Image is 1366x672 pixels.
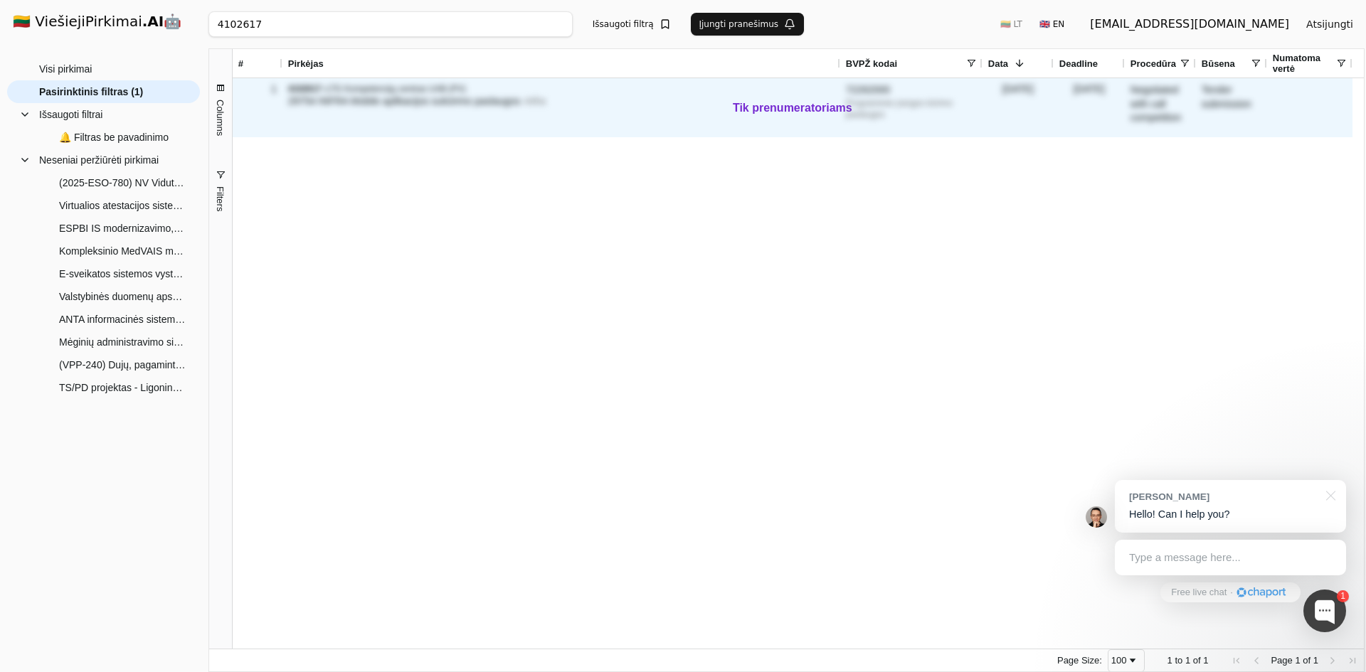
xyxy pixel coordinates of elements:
[288,84,322,94] span: 4102617
[1193,655,1201,666] span: of
[142,13,164,30] strong: .AI
[1202,58,1235,69] span: Būsena
[1327,655,1338,666] div: Next Page
[1131,58,1176,69] span: Procedūra
[59,172,186,193] span: (2025-ESO-780) NV Vidutinio slėgio skirstomojo dujotiekio nuo esamo dujotiekio Rūdninkų k. iki sk...
[39,58,92,80] span: Visi pirkimai
[520,95,546,107] span: – Infra
[1295,11,1365,37] button: Atsijungti
[288,58,324,69] span: Pirkėjas
[1251,655,1262,666] div: Previous Page
[1230,586,1233,599] div: ·
[59,286,186,307] span: Valstybinės duomenų apsaugos inspekcijos informacinės sistemos kūrimo, diegimo ir palaikymo pasla...
[691,13,805,36] button: Įjungti pranešimus
[59,331,186,353] span: Mėginių administravimo sistemos (MĖGIS) atnaujinimo paslaugos (Atviras konkursas)
[1171,586,1227,599] span: Free live chat
[1185,655,1190,666] span: 1
[1347,655,1358,666] div: Last Page
[1303,655,1311,666] span: of
[59,354,186,375] span: (VPP-240) Dujų, pagamintų iš atsinaujinančių energijos šaltinių, kilmės garantijų registro IT pas...
[326,84,466,94] span: LTG Kompetencijų centras UAB (PV)
[983,78,1054,137] div: [DATE]
[1108,649,1145,672] div: Page Size
[1313,655,1318,666] span: 1
[584,13,679,36] button: Išsaugoti filtrą
[1031,13,1073,36] button: 🇬🇧 EN
[1054,78,1125,137] div: [DATE]
[59,309,186,330] span: ANTA informacinės sistemos priežiūros ir vystymo paslaugos (Atviras konkursas)
[1057,655,1102,666] div: Page Size:
[1337,590,1349,602] div: 1
[1086,506,1107,528] img: Jonas
[208,11,573,37] input: Greita paieška...
[846,58,897,69] span: BVPŽ kodai
[59,240,186,262] span: Kompleksinio MedVAIS modernizavimo sprendimo sukūrimas ir įdiegimas
[1295,655,1300,666] span: 1
[1168,655,1172,666] span: 1
[1115,540,1346,575] div: Type a message here...
[288,83,835,95] div: –
[1160,582,1300,602] a: Free live chat·
[238,58,243,69] span: #
[1231,655,1242,666] div: First Page
[1203,655,1208,666] span: 1
[59,377,186,398] span: TS/PD projektas - Ligoninės informacinės sistemos ESIS priežiūros, tobulinimo ir naudotojų konsul...
[1129,490,1318,503] div: [PERSON_NAME]
[846,97,977,120] div: Programinės įrangos kūrimo paslaugos
[39,104,102,125] span: Išsaugoti filtrai
[1175,655,1182,666] span: to
[39,149,159,171] span: Neseniai peržiūrėti pirkimai
[215,100,226,136] span: Columns
[1125,78,1196,137] div: Negotiated with call competition
[59,127,169,148] span: 🔔 Filtras be pavadinimo
[59,195,186,216] span: Virtualios atestacijos sistemos VASIS priežiūros ir modifikavimo paslaugos
[238,79,277,100] div: 1
[39,81,143,102] span: Pasirinktinis filtras (1)
[988,58,1008,69] span: Data
[1271,655,1292,666] span: Page
[1111,655,1127,666] div: 100
[59,263,186,284] span: E-sveikatos sistemos vystymo ir priežiūros paslaugos, sukuriant skubios medicinos pagalbos skyrių...
[1129,507,1332,522] p: Hello! Can I help you?
[1196,78,1267,137] div: Tender submission
[1273,53,1335,74] span: Numatoma vertė
[1090,16,1289,33] div: [EMAIL_ADDRESS][DOMAIN_NAME]
[1059,58,1098,69] span: Deadline
[846,83,977,97] div: 72262000
[288,95,520,107] span: 29754 INFRA Mobile aplikacijos sukūrimo paslaugos
[59,218,186,239] span: ESPBI IS modernizavimo, siekiant sukurti medicininių klasterių duomenų mainų ir stebėsenos platfo...
[215,186,226,211] span: Filters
